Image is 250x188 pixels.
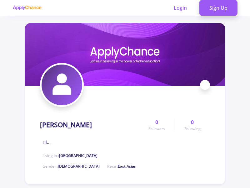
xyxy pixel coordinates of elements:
[42,164,100,169] span: Gender :
[59,153,97,158] span: [GEOGRAPHIC_DATA]
[12,5,42,10] img: applychance logo text only
[175,118,210,132] a: 0Following
[42,65,82,105] img: Amin Asadavatar
[40,121,92,129] h1: [PERSON_NAME]
[139,118,174,132] a: 0Followers
[148,126,165,132] span: Followers
[155,118,158,126] span: 0
[42,153,97,158] span: Living in :
[118,164,137,169] span: East Asian
[107,164,137,169] span: Race :
[191,118,194,126] span: 0
[58,164,100,169] span: [DEMOGRAPHIC_DATA]
[42,139,51,145] span: Hi...
[25,23,225,86] img: Amin Asadcover image
[184,126,201,132] span: Following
